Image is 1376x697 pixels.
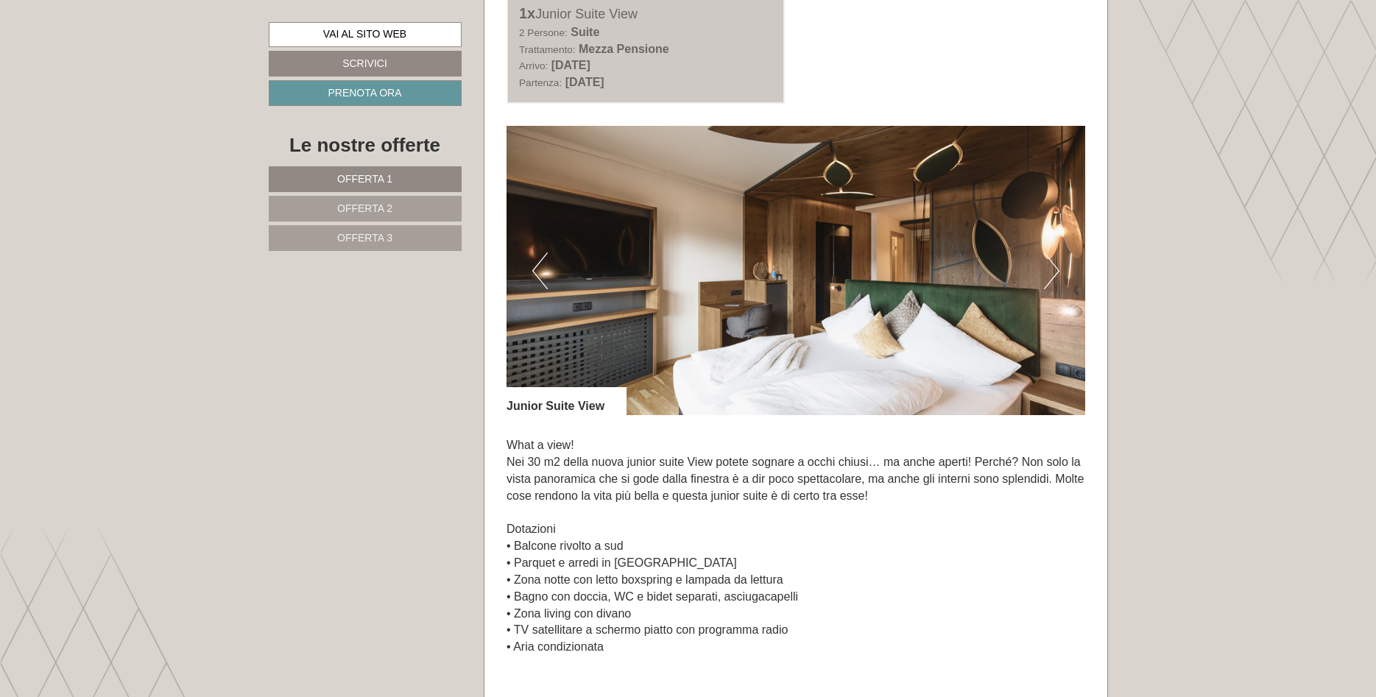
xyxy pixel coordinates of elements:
[1044,252,1059,289] button: Next
[519,60,548,71] small: Arrivo:
[507,126,1085,415] img: image
[337,173,392,185] span: Offerta 1
[519,44,576,55] small: Trattamento:
[507,387,627,415] div: Junior Suite View
[519,5,535,21] b: 1x
[337,202,392,214] span: Offerta 2
[565,76,604,88] b: [DATE]
[269,51,462,77] a: Scrivici
[571,26,599,38] b: Suite
[579,43,669,55] b: Mezza Pensione
[269,80,462,106] a: Prenota ora
[519,3,772,24] div: Junior Suite View
[507,437,1085,673] p: What a view! Nei 30 m2 della nuova junior suite View potete sognare a occhi chiusi… ma anche aper...
[337,232,392,244] span: Offerta 3
[532,252,548,289] button: Previous
[551,59,590,71] b: [DATE]
[269,132,462,159] div: Le nostre offerte
[519,27,568,38] small: 2 Persone:
[519,77,562,88] small: Partenza:
[269,22,462,47] a: Vai al sito web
